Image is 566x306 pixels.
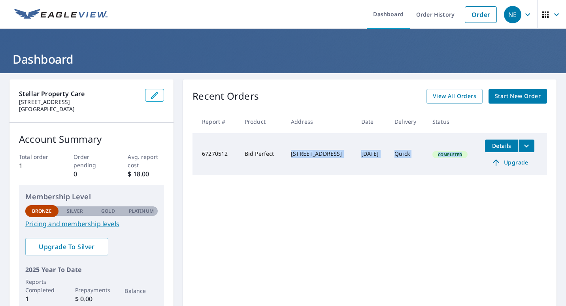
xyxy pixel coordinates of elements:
p: $ 18.00 [128,169,164,179]
a: Order [465,6,497,23]
div: [STREET_ADDRESS] [291,150,348,158]
th: Address [285,110,355,133]
th: Status [426,110,479,133]
button: filesDropdownBtn-67270512 [518,140,534,152]
td: 67270512 [192,133,238,175]
span: Start New Order [495,91,541,101]
p: 2025 Year To Date [25,265,158,274]
a: Upgrade To Silver [25,238,108,255]
span: Upgrade To Silver [32,242,102,251]
th: Report # [192,110,238,133]
p: 0 [74,169,110,179]
a: Start New Order [489,89,547,104]
p: Gold [101,208,115,215]
p: $ 0.00 [75,294,108,304]
span: Completed [433,152,467,157]
td: Quick [388,133,426,175]
p: Prepayments [75,286,108,294]
p: 1 [19,161,55,170]
td: Bid Perfect [238,133,285,175]
a: Upgrade [485,156,534,169]
p: Bronze [32,208,52,215]
p: Avg. report cost [128,153,164,169]
p: Recent Orders [192,89,259,104]
p: Membership Level [25,191,158,202]
p: [GEOGRAPHIC_DATA] [19,106,139,113]
p: [STREET_ADDRESS] [19,98,139,106]
h1: Dashboard [9,51,557,67]
span: Details [490,142,513,149]
p: Platinum [129,208,154,215]
button: detailsBtn-67270512 [485,140,518,152]
td: [DATE] [355,133,389,175]
p: Reports Completed [25,278,58,294]
th: Date [355,110,389,133]
th: Delivery [388,110,426,133]
img: EV Logo [14,9,108,21]
span: Upgrade [490,158,530,167]
div: NE [504,6,521,23]
p: Order pending [74,153,110,169]
p: Stellar Property Care [19,89,139,98]
p: Silver [67,208,83,215]
p: Total order [19,153,55,161]
p: 1 [25,294,58,304]
a: View All Orders [426,89,483,104]
p: Balance [125,287,158,295]
a: Pricing and membership levels [25,219,158,229]
span: View All Orders [433,91,476,101]
th: Product [238,110,285,133]
p: Account Summary [19,132,164,146]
